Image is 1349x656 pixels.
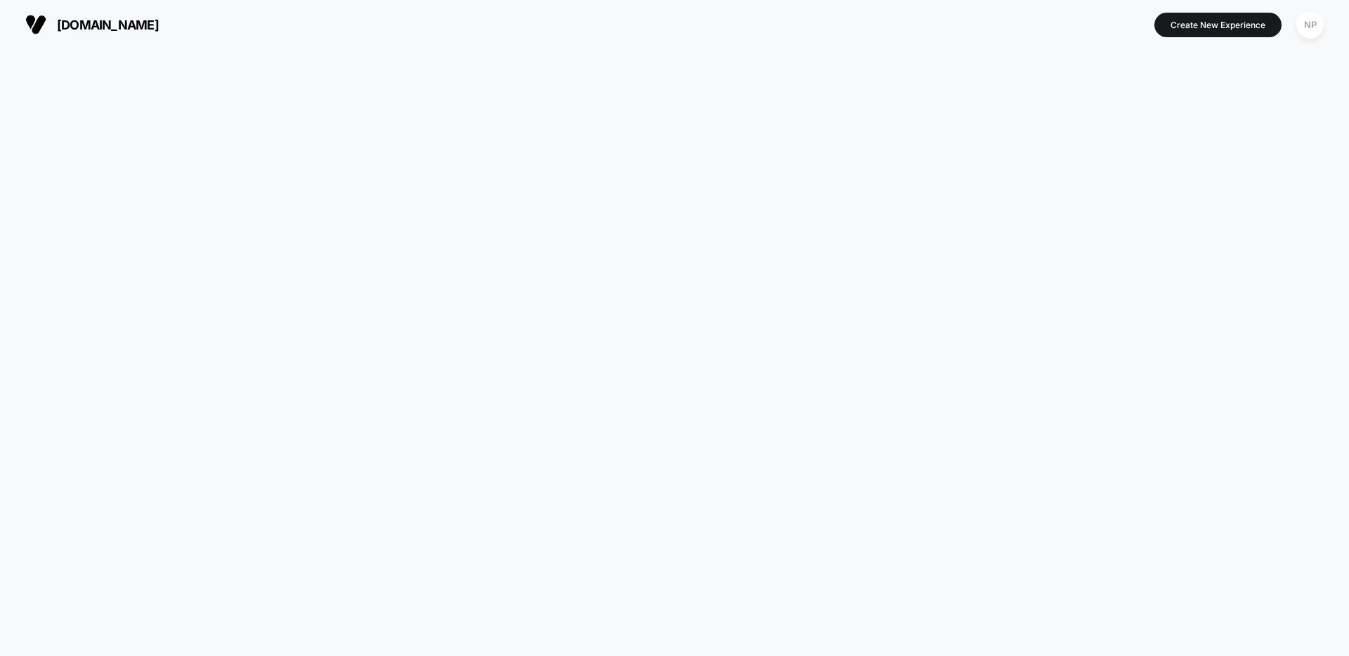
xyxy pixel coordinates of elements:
button: [DOMAIN_NAME] [21,13,163,36]
button: Create New Experience [1154,13,1282,37]
div: NP [1296,11,1324,39]
button: NP [1292,11,1328,39]
img: Visually logo [25,14,46,35]
span: [DOMAIN_NAME] [57,18,159,32]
